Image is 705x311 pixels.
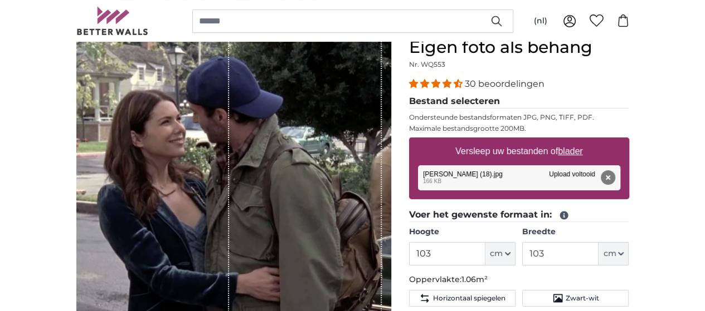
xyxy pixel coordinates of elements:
p: Maximale bestandsgrootte 200MB. [409,124,629,133]
button: Zwart-wit [522,290,629,307]
button: (nl) [525,11,556,31]
h1: Eigen foto als behang [409,37,629,57]
span: 30 beoordelingen [465,78,544,89]
p: Ondersteunde bestandsformaten JPG, PNG, TIFF, PDF. [409,113,629,122]
legend: Voer het gewenste formaat in: [409,208,629,222]
span: Horizontaal spiegelen [432,294,505,303]
span: cm [490,248,503,259]
label: Breedte [522,226,629,238]
span: 4.33 stars [409,78,465,89]
img: Betterwalls [76,7,149,35]
button: cm [485,242,516,265]
button: cm [599,242,629,265]
label: Versleep uw bestanden of [451,140,587,162]
p: Oppervlakte: [409,274,629,285]
legend: Bestand selecteren [409,95,629,108]
span: 1.06m² [461,274,488,284]
button: Horizontaal spiegelen [409,290,516,307]
span: cm [603,248,616,259]
span: Nr. WQ553 [409,60,445,68]
span: Zwart-wit [566,294,599,303]
u: blader [558,146,582,156]
label: Hoogte [409,226,516,238]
